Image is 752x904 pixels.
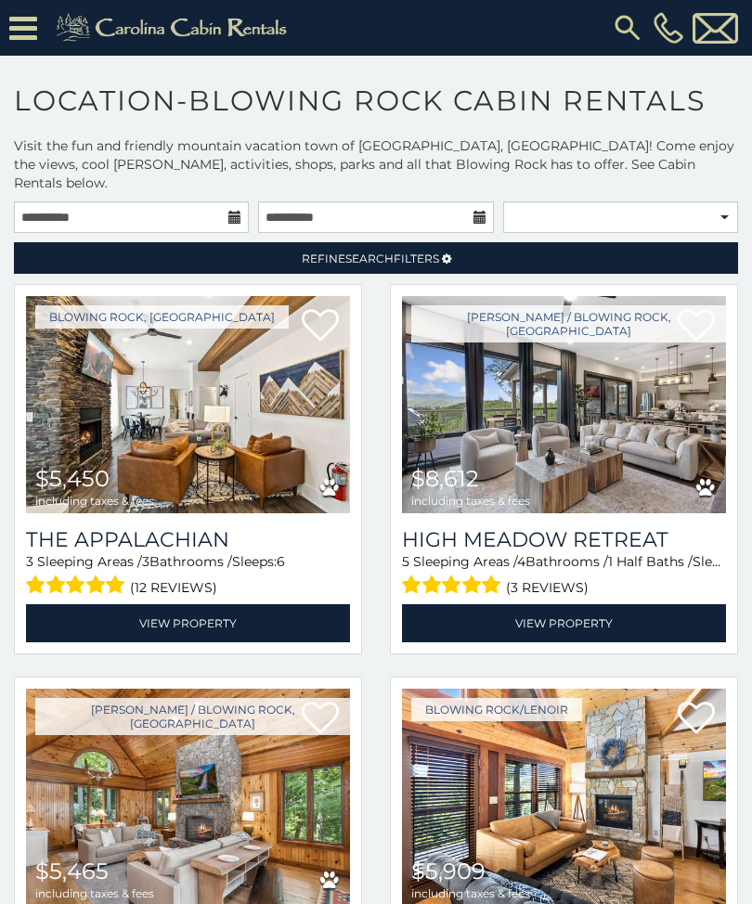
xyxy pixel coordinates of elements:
[402,553,409,570] span: 5
[142,553,149,570] span: 3
[26,296,350,513] img: The Appalachian
[35,858,109,885] span: $5,465
[26,552,350,600] div: Sleeping Areas / Bathrooms / Sleeps:
[35,465,110,492] span: $5,450
[26,527,350,552] a: The Appalachian
[35,887,154,899] span: including taxes & fees
[35,305,289,329] a: Blowing Rock, [GEOGRAPHIC_DATA]
[411,698,582,721] a: Blowing Rock/Lenoir
[411,858,486,885] span: $5,909
[611,11,644,45] img: search-regular.svg
[14,242,738,274] a: RefineSearchFilters
[402,527,726,552] a: High Meadow Retreat
[411,887,530,899] span: including taxes & fees
[302,252,439,265] span: Refine Filters
[26,604,350,642] a: View Property
[402,296,726,513] a: High Meadow Retreat $8,612 including taxes & fees
[26,553,33,570] span: 3
[345,252,394,265] span: Search
[411,465,479,492] span: $8,612
[678,700,715,739] a: Add to favorites
[46,9,303,46] img: Khaki-logo.png
[506,575,589,600] span: (3 reviews)
[35,495,154,507] span: including taxes & fees
[649,12,688,44] a: [PHONE_NUMBER]
[608,553,693,570] span: 1 Half Baths /
[411,305,726,342] a: [PERSON_NAME] / Blowing Rock, [GEOGRAPHIC_DATA]
[402,552,726,600] div: Sleeping Areas / Bathrooms / Sleeps:
[130,575,217,600] span: (12 reviews)
[35,698,350,735] a: [PERSON_NAME] / Blowing Rock, [GEOGRAPHIC_DATA]
[402,296,726,513] img: High Meadow Retreat
[517,553,525,570] span: 4
[402,604,726,642] a: View Property
[411,495,530,507] span: including taxes & fees
[26,296,350,513] a: The Appalachian $5,450 including taxes & fees
[277,553,285,570] span: 6
[302,307,339,346] a: Add to favorites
